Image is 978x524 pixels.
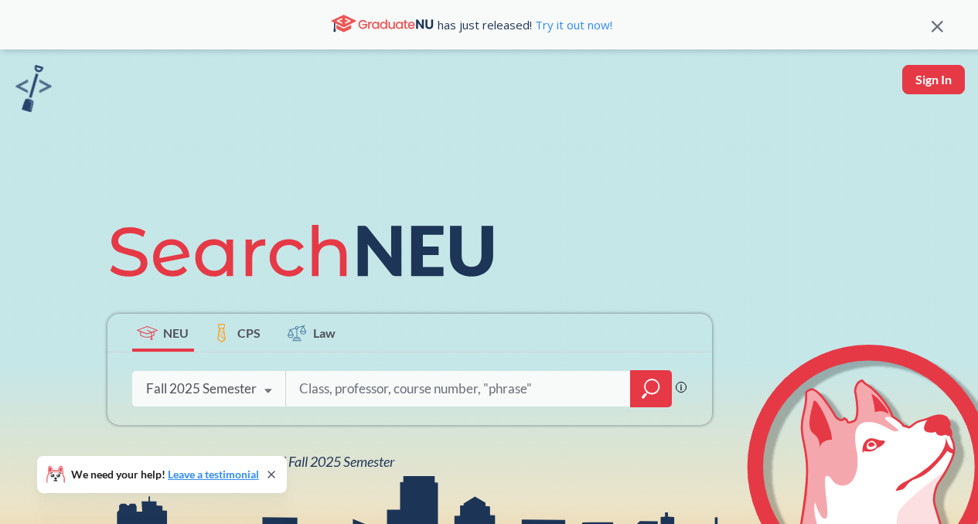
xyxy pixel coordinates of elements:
div: Fall 2025 Semester [146,380,257,397]
span: View all classes for [146,453,394,470]
span: has just released! [438,16,612,33]
span: NEU [163,324,189,342]
img: sandbox logo [15,65,52,112]
span: CPS [237,324,261,342]
div: magnifying glass [630,370,672,407]
span: We need your help! [71,469,259,480]
span: Law [313,324,336,342]
span: NEU Fall 2025 Semester [259,453,394,470]
a: sandbox logo [15,65,52,117]
a: Try it out now! [532,17,612,32]
a: Leave a testimonial [168,468,259,481]
button: Sign In [902,65,965,94]
svg: magnifying glass [642,378,660,400]
input: Class, professor, course number, "phrase" [298,373,619,405]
